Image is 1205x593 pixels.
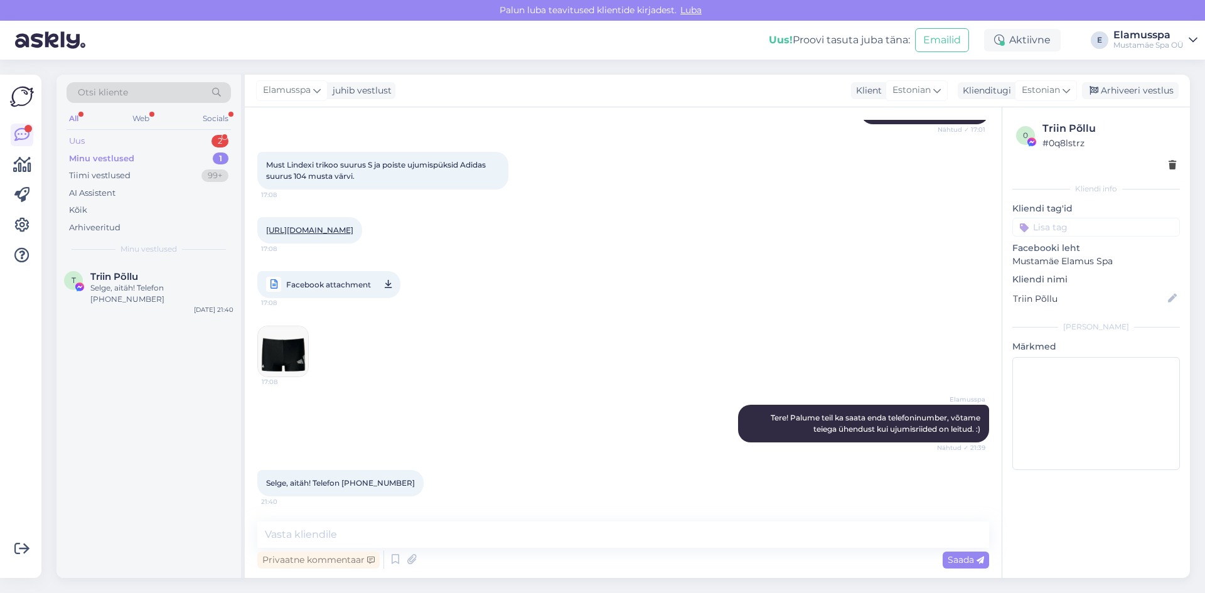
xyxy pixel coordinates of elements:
span: 17:08 [261,244,308,254]
span: Elamusspa [938,395,985,404]
div: Klienditugi [958,84,1011,97]
span: Nähtud ✓ 21:39 [937,443,985,452]
span: Otsi kliente [78,86,128,99]
div: Tiimi vestlused [69,169,131,182]
div: Aktiivne [984,29,1061,51]
span: Saada [948,554,984,565]
span: Elamusspa [263,83,311,97]
div: 1 [213,152,228,165]
span: Luba [677,4,705,16]
img: Attachment [258,326,308,377]
button: Emailid [915,28,969,52]
div: AI Assistent [69,187,115,200]
span: T [72,275,76,285]
input: Lisa tag [1012,218,1180,237]
div: Web [130,110,152,127]
div: Arhiveeritud [69,222,120,234]
span: Tere! Palume teil ka saata enda telefoninumber, võtame teiega ühendust kui ujumisriided on leitud... [771,413,982,434]
div: Privaatne kommentaar [257,552,380,569]
div: Minu vestlused [69,152,134,165]
span: Estonian [1022,83,1060,97]
p: Kliendi tag'id [1012,202,1180,215]
img: Askly Logo [10,85,34,109]
div: # 0q8lstrz [1042,136,1176,150]
span: Minu vestlused [120,243,177,255]
a: [URL][DOMAIN_NAME] [266,225,353,235]
div: Mustamäe Spa OÜ [1113,40,1184,50]
p: Facebooki leht [1012,242,1180,255]
span: 17:08 [262,377,309,387]
div: 99+ [201,169,228,182]
div: [PERSON_NAME] [1012,321,1180,333]
div: Socials [200,110,231,127]
a: Facebook attachment17:08 [257,271,400,298]
div: 2 [212,135,228,147]
div: Proovi tasuta juba täna: [769,33,910,48]
div: Klient [851,84,882,97]
div: E [1091,31,1108,49]
b: Uus! [769,34,793,46]
span: Selge, aitäh! Telefon [PHONE_NUMBER] [266,478,415,488]
p: Märkmed [1012,340,1180,353]
div: Kliendi info [1012,183,1180,195]
input: Lisa nimi [1013,292,1165,306]
div: Uus [69,135,85,147]
span: Triin Põllu [90,271,138,282]
span: 21:40 [261,497,308,506]
div: Selge, aitäh! Telefon [PHONE_NUMBER] [90,282,233,305]
span: Nähtud ✓ 17:01 [938,125,985,134]
a: ElamusspaMustamäe Spa OÜ [1113,30,1197,50]
div: [DATE] 21:40 [194,305,233,314]
span: Facebook attachment [286,277,371,292]
span: 17:08 [261,190,308,200]
div: juhib vestlust [328,84,392,97]
p: Mustamäe Elamus Spa [1012,255,1180,268]
p: Kliendi nimi [1012,273,1180,286]
div: Triin Põllu [1042,121,1176,136]
span: 0 [1023,131,1028,140]
div: Kõik [69,204,87,216]
span: Estonian [892,83,931,97]
div: Elamusspa [1113,30,1184,40]
span: Must Lindexi trikoo suurus S ja poiste ujumispüksid Adidas suurus 104 musta värvi. [266,160,488,181]
div: All [67,110,81,127]
div: Arhiveeri vestlus [1082,82,1179,99]
span: 17:08 [261,295,308,311]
